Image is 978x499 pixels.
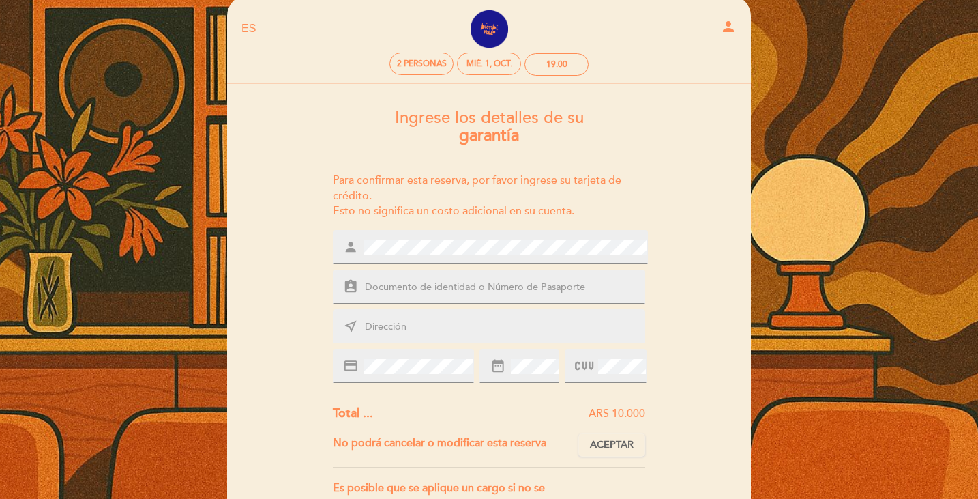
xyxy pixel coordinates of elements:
span: 2 personas [397,59,447,69]
i: person [343,240,358,255]
input: Dirección [364,319,647,335]
i: assignment_ind [343,279,358,294]
b: garantía [459,126,519,145]
i: person [720,18,737,35]
div: mié. 1, oct. [466,59,512,69]
span: Aceptar [590,438,634,453]
i: credit_card [343,358,358,373]
button: Aceptar [578,433,645,457]
div: ARS 10.000 [373,406,646,422]
i: date_range [490,358,505,373]
button: person [720,18,737,40]
i: near_me [343,319,358,334]
div: 19:00 [546,59,567,70]
span: Ingrese los detalles de su [395,108,584,128]
div: No podrá cancelar o modificar esta reserva [333,433,579,457]
div: Para confirmar esta reserva, por favor ingrese su tarjeta de crédito. Esto no significa un costo ... [333,173,646,220]
input: Documento de identidad o Número de Pasaporte [364,280,647,296]
a: Bimbi-[PERSON_NAME] [404,10,574,48]
span: Total ... [333,405,373,420]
